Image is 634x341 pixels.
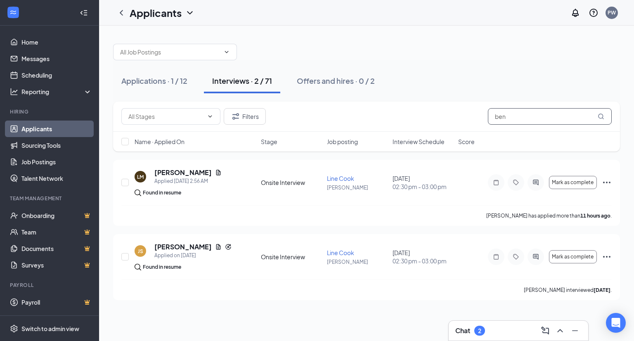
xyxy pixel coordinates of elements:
[21,240,92,257] a: DocumentsCrown
[21,34,92,50] a: Home
[552,180,594,185] span: Mark as complete
[215,244,222,250] svg: Document
[207,113,213,120] svg: ChevronDown
[224,108,266,125] button: Filter Filters
[212,76,272,86] div: Interviews · 2 / 71
[10,108,90,115] div: Hiring
[606,313,626,333] div: Open Intercom Messenger
[327,184,388,191] p: [PERSON_NAME]
[185,8,195,18] svg: ChevronDown
[602,252,612,262] svg: Ellipses
[491,253,501,260] svg: Note
[602,178,612,187] svg: Ellipses
[21,88,92,96] div: Reporting
[154,168,212,177] h5: [PERSON_NAME]
[21,121,92,137] a: Applicants
[21,324,79,333] div: Switch to admin view
[393,137,445,146] span: Interview Schedule
[589,8,599,18] svg: QuestionInfo
[531,179,541,186] svg: ActiveChat
[128,112,203,121] input: All Stages
[137,173,144,180] div: LM
[135,137,185,146] span: Name · Applied On
[393,249,453,265] div: [DATE]
[549,176,597,189] button: Mark as complete
[80,9,88,17] svg: Collapse
[327,175,354,182] span: Line Cook
[552,254,594,260] span: Mark as complete
[327,249,354,256] span: Line Cook
[231,111,241,121] svg: Filter
[21,67,92,83] a: Scheduling
[486,212,612,219] p: [PERSON_NAME] has applied more than .
[580,213,610,219] b: 11 hours ago
[138,248,143,255] div: JS
[21,257,92,273] a: SurveysCrown
[327,137,358,146] span: Job posting
[393,174,453,191] div: [DATE]
[570,8,580,18] svg: Notifications
[261,178,322,187] div: Onsite Interview
[10,282,90,289] div: Payroll
[215,169,222,176] svg: Document
[10,324,18,333] svg: Settings
[455,326,470,335] h3: Chat
[524,287,612,294] p: [PERSON_NAME] interviewed .
[488,108,612,125] input: Search in interviews
[10,88,18,96] svg: Analysis
[121,76,187,86] div: Applications · 1 / 12
[554,324,567,337] button: ChevronUp
[225,244,232,250] svg: Reapply
[135,264,141,270] img: search.bf7aa3482b7795d4f01b.svg
[598,113,604,120] svg: MagnifyingGlass
[10,195,90,202] div: Team Management
[21,170,92,187] a: Talent Network
[540,326,550,336] svg: ComposeMessage
[594,287,610,293] b: [DATE]
[21,137,92,154] a: Sourcing Tools
[135,189,141,196] img: search.bf7aa3482b7795d4f01b.svg
[130,6,182,20] h1: Applicants
[21,207,92,224] a: OnboardingCrown
[555,326,565,336] svg: ChevronUp
[116,8,126,18] svg: ChevronLeft
[261,253,322,261] div: Onsite Interview
[327,258,388,265] p: [PERSON_NAME]
[531,253,541,260] svg: ActiveChat
[568,324,582,337] button: Minimize
[458,137,475,146] span: Score
[21,224,92,240] a: TeamCrown
[478,327,481,334] div: 2
[21,294,92,310] a: PayrollCrown
[393,182,453,191] span: 02:30 pm - 03:00 pm
[21,50,92,67] a: Messages
[143,189,181,197] div: Found in resume
[511,179,521,186] svg: Tag
[261,137,277,146] span: Stage
[223,49,230,55] svg: ChevronDown
[154,242,212,251] h5: [PERSON_NAME]
[549,250,597,263] button: Mark as complete
[608,9,616,16] div: PW
[154,251,232,260] div: Applied on [DATE]
[143,263,181,271] div: Found in resume
[120,47,220,57] input: All Job Postings
[570,326,580,336] svg: Minimize
[491,179,501,186] svg: Note
[393,257,453,265] span: 02:30 pm - 03:00 pm
[21,154,92,170] a: Job Postings
[9,8,17,17] svg: WorkstreamLogo
[297,76,375,86] div: Offers and hires · 0 / 2
[511,253,521,260] svg: Tag
[154,177,222,185] div: Applied [DATE] 2:56 AM
[539,324,552,337] button: ComposeMessage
